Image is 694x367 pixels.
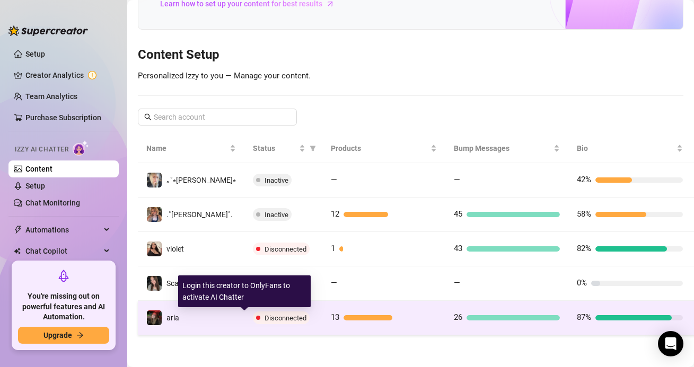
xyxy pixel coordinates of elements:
span: Inactive [265,211,288,219]
span: violet [166,245,184,253]
span: Personalized Izzy to you — Manage your content. [138,71,311,80]
span: Inactive [265,176,288,184]
a: Setup [25,50,45,58]
span: thunderbolt [14,226,22,234]
a: Chat Monitoring [25,199,80,207]
span: You're missing out on powerful features and AI Automation. [18,291,109,323]
span: Bump Messages [454,142,551,154]
th: Bio [568,134,691,163]
span: Disconnected [265,314,306,322]
img: aria [147,310,162,325]
span: 45 [454,209,462,219]
img: logo-BBDzfeDw.svg [8,25,88,36]
th: Products [322,134,445,163]
span: rocket [57,270,70,282]
span: — [454,278,460,288]
span: 58% [577,209,591,219]
span: search [144,113,152,121]
a: Creator Analytics exclamation-circle [25,67,110,84]
span: — [331,278,337,288]
span: 82% [577,244,591,253]
span: filter [310,145,316,151]
button: Upgradearrow-right [18,327,109,344]
span: .˚[PERSON_NAME]˚. [166,210,233,219]
th: Status [244,134,322,163]
span: Scarlet [166,279,189,288]
span: 0% [577,278,587,288]
div: Login this creator to OnlyFans to activate AI Chatter [178,275,311,307]
div: Open Intercom Messenger [658,331,683,356]
a: Team Analytics [25,92,77,101]
span: Automations [25,221,101,238]
h3: Content Setup [138,47,683,64]
span: arrow-right [76,332,84,339]
span: ｡˚⭒[PERSON_NAME]⭒ [166,176,236,184]
span: — [454,175,460,184]
img: Scarlet [147,276,162,291]
span: Chat Copilot [25,243,101,259]
span: Bio [577,142,674,154]
img: .˚lillian˚. [147,207,162,222]
span: 13 [331,312,339,322]
span: 12 [331,209,339,219]
span: Status [253,142,297,154]
th: Name [138,134,244,163]
input: Search account [154,111,282,123]
span: Products [331,142,428,154]
span: 26 [454,312,462,322]
span: 43 [454,244,462,253]
a: Setup [25,182,45,190]
a: Content [25,165,52,173]
span: filter [308,140,318,156]
img: ｡˚⭒ella⭒ [147,173,162,187]
span: 1 [331,244,335,253]
img: violet [147,241,162,256]
span: Upgrade [43,331,72,339]
span: 87% [577,312,591,322]
span: 42% [577,175,591,184]
span: Izzy AI Chatter [15,145,68,155]
img: Chat Copilot [14,247,21,255]
a: Purchase Subscription [25,109,110,126]
span: Name [146,142,227,154]
span: Disconnected [265,245,306,253]
span: aria [166,314,179,322]
th: Bump Messages [445,134,568,163]
img: AI Chatter [73,140,89,156]
span: — [331,175,337,184]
